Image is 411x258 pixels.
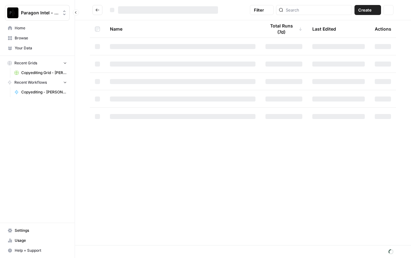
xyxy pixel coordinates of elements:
div: Actions [375,20,391,37]
span: Recent Workflows [14,80,47,85]
button: Go back [92,5,102,15]
a: Your Data [5,43,70,53]
button: Recent Workflows [5,78,70,87]
span: Help + Support [15,248,67,253]
span: Copyediting Grid - [PERSON_NAME] [21,70,67,76]
div: Last Edited [312,20,336,37]
span: Paragon Intel - Copyediting [21,10,59,16]
a: Copyediting Grid - [PERSON_NAME] [12,68,70,78]
div: Total Runs (7d) [265,20,302,37]
a: Home [5,23,70,33]
a: Usage [5,236,70,246]
span: Filter [254,7,264,13]
span: Usage [15,238,67,243]
span: Recent Grids [14,60,37,66]
span: Your Data [15,45,67,51]
a: Settings [5,226,70,236]
button: Recent Grids [5,58,70,68]
span: Create [358,7,372,13]
button: Filter [250,5,274,15]
span: Home [15,25,67,31]
span: Copyediting - [PERSON_NAME] [21,89,67,95]
button: Workspace: Paragon Intel - Copyediting [5,5,70,21]
input: Search [286,7,349,13]
a: Browse [5,33,70,43]
span: Browse [15,35,67,41]
img: Paragon Intel - Copyediting Logo [7,7,18,18]
span: Settings [15,228,67,233]
a: Copyediting - [PERSON_NAME] [12,87,70,97]
div: Name [110,20,255,37]
button: Create [354,5,381,15]
button: Help + Support [5,246,70,256]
